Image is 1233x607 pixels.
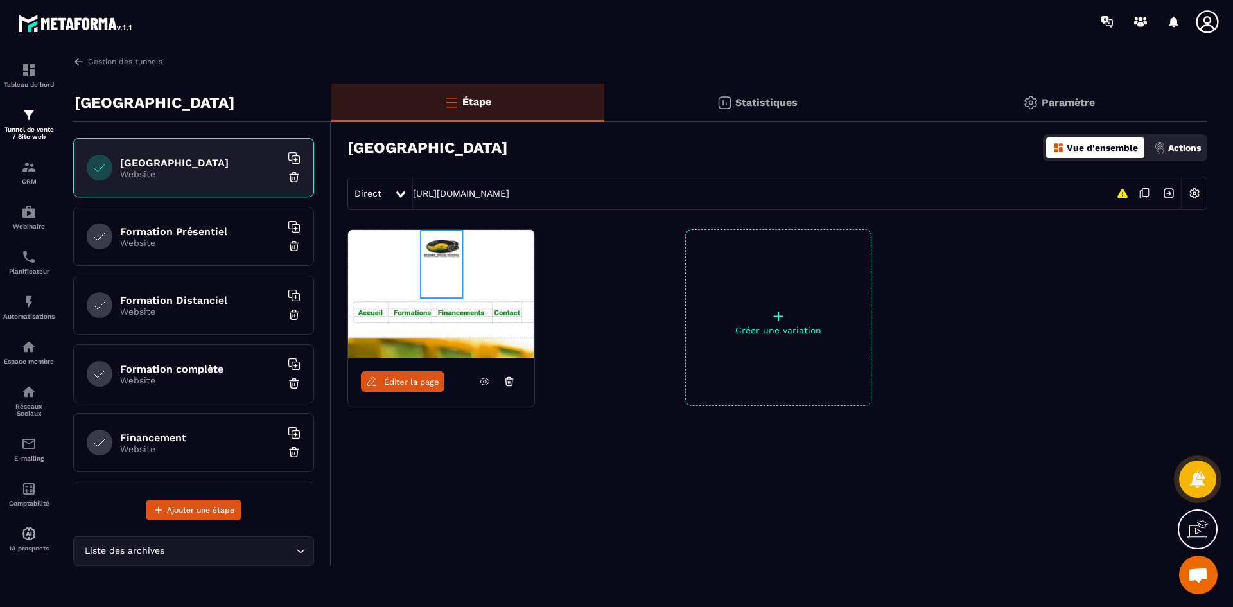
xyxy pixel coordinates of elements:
[1042,96,1095,109] p: Paramètre
[347,139,507,157] h3: [GEOGRAPHIC_DATA]
[21,481,37,497] img: accountant
[120,375,281,385] p: Website
[413,188,509,198] a: [URL][DOMAIN_NAME]
[361,371,444,392] a: Éditer la page
[3,126,55,140] p: Tunnel de vente / Site web
[21,249,37,265] img: scheduler
[21,294,37,310] img: automations
[1154,142,1166,154] img: actions.d6e523a2.png
[21,526,37,541] img: automations
[384,377,439,387] span: Éditer la page
[120,444,281,454] p: Website
[120,294,281,306] h6: Formation Distanciel
[120,225,281,238] h6: Formation Présentiel
[1053,142,1064,154] img: dashboard-orange.40269519.svg
[73,56,162,67] a: Gestion des tunnels
[686,325,871,335] p: Créer une variation
[1179,556,1218,594] a: Ouvrir le chat
[74,90,234,116] p: [GEOGRAPHIC_DATA]
[3,285,55,330] a: automationsautomationsAutomatisations
[3,500,55,507] p: Comptabilité
[3,427,55,471] a: emailemailE-mailing
[21,384,37,400] img: social-network
[120,238,281,248] p: Website
[82,544,167,558] span: Liste des archives
[3,240,55,285] a: schedulerschedulerPlanificateur
[3,545,55,552] p: IA prospects
[120,432,281,444] h6: Financement
[3,313,55,320] p: Automatisations
[146,500,241,520] button: Ajouter une étape
[288,377,301,390] img: trash
[120,306,281,317] p: Website
[462,96,491,108] p: Étape
[3,178,55,185] p: CRM
[3,374,55,427] a: social-networksocial-networkRéseaux Sociaux
[1023,95,1038,110] img: setting-gr.5f69749f.svg
[717,95,732,110] img: stats.20deebd0.svg
[3,195,55,240] a: automationsautomationsWebinaire
[3,98,55,150] a: formationformationTunnel de vente / Site web
[288,240,301,252] img: trash
[120,157,281,169] h6: [GEOGRAPHIC_DATA]
[120,363,281,375] h6: Formation complète
[73,536,314,566] div: Search for option
[3,81,55,88] p: Tableau de bord
[3,471,55,516] a: accountantaccountantComptabilité
[3,268,55,275] p: Planificateur
[288,446,301,459] img: trash
[21,62,37,78] img: formation
[348,230,534,358] img: image
[3,53,55,98] a: formationformationTableau de bord
[21,159,37,175] img: formation
[1168,143,1201,153] p: Actions
[3,330,55,374] a: automationsautomationsEspace membre
[21,339,37,355] img: automations
[1067,143,1138,153] p: Vue d'ensemble
[21,204,37,220] img: automations
[21,436,37,452] img: email
[686,307,871,325] p: +
[3,150,55,195] a: formationformationCRM
[3,455,55,462] p: E-mailing
[73,56,85,67] img: arrow
[288,171,301,184] img: trash
[1157,181,1181,206] img: arrow-next.bcc2205e.svg
[444,94,459,110] img: bars-o.4a397970.svg
[3,358,55,365] p: Espace membre
[18,12,134,35] img: logo
[3,223,55,230] p: Webinaire
[354,188,381,198] span: Direct
[167,544,293,558] input: Search for option
[1182,181,1207,206] img: setting-w.858f3a88.svg
[167,504,234,516] span: Ajouter une étape
[21,107,37,123] img: formation
[120,169,281,179] p: Website
[288,308,301,321] img: trash
[735,96,798,109] p: Statistiques
[3,403,55,417] p: Réseaux Sociaux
